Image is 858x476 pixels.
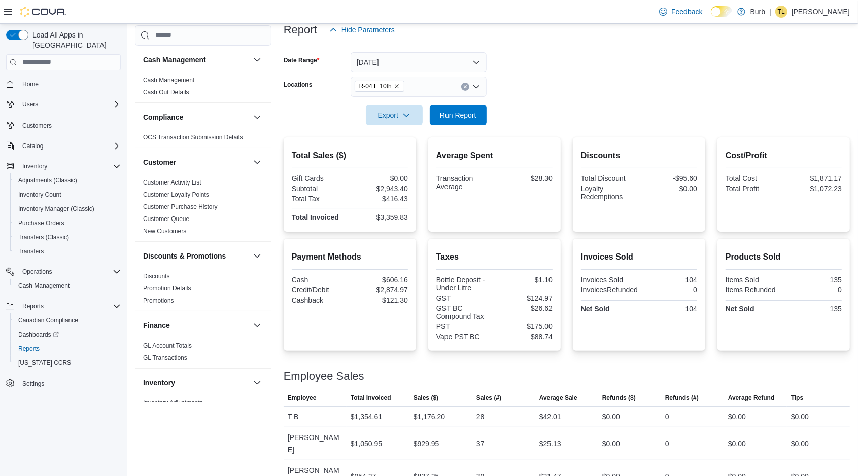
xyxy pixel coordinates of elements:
[18,378,48,390] a: Settings
[18,119,121,131] span: Customers
[18,219,64,227] span: Purchase Orders
[581,174,637,182] div: Total Discount
[496,322,553,331] div: $175.00
[726,305,754,313] strong: Net Sold
[2,299,125,313] button: Reports
[641,174,697,182] div: -$95.60
[394,83,400,89] button: Remove R-04 E 10th from selection in this group
[10,244,125,259] button: Transfers
[476,411,485,423] div: 28
[665,437,669,450] div: 0
[18,316,78,324] span: Canadian Compliance
[436,322,493,331] div: PST
[143,157,176,167] h3: Customer
[143,89,189,96] a: Cash Out Details
[143,112,249,122] button: Compliance
[135,131,271,148] div: Compliance
[14,189,121,201] span: Inventory Count
[352,286,408,294] div: $2,874.97
[143,399,203,407] span: Inventory Adjustments
[436,251,553,263] h2: Taxes
[641,276,697,284] div: 104
[143,157,249,167] button: Customer
[351,437,382,450] div: $1,050.95
[352,185,408,193] div: $2,943.40
[143,179,201,186] a: Customer Activity List
[496,276,553,284] div: $1.10
[581,305,610,313] strong: Net Sold
[496,174,553,182] div: $28.30
[143,203,218,210] a: Customer Purchase History
[10,313,125,327] button: Canadian Compliance
[292,213,339,222] strong: Total Invoiced
[18,191,61,199] span: Inventory Count
[778,6,785,18] span: TL
[10,342,125,356] button: Reports
[476,394,501,402] span: Sales (#)
[18,98,42,111] button: Users
[14,189,65,201] a: Inventory Count
[18,160,121,172] span: Inventory
[436,174,493,191] div: Transaction Average
[14,343,44,355] a: Reports
[496,333,553,341] div: $88.74
[18,300,48,312] button: Reports
[352,296,408,304] div: $121.30
[10,216,125,230] button: Purchase Orders
[14,217,121,229] span: Purchase Orders
[10,202,125,216] button: Inventory Manager (Classic)
[325,20,399,40] button: Hide Parameters
[726,174,782,182] div: Total Cost
[292,276,348,284] div: Cash
[728,437,746,450] div: $0.00
[14,357,75,369] a: [US_STATE] CCRS
[641,305,697,313] div: 104
[18,140,47,152] button: Catalog
[143,251,226,261] h3: Discounts & Promotions
[288,394,317,402] span: Employee
[14,357,121,369] span: Washington CCRS
[10,356,125,370] button: [US_STATE] CCRS
[10,188,125,202] button: Inventory Count
[251,156,263,168] button: Customer
[143,215,189,223] a: Customer Queue
[292,185,348,193] div: Subtotal
[351,394,391,402] span: Total Invoiced
[726,185,782,193] div: Total Profit
[251,377,263,389] button: Inventory
[355,81,404,92] span: R-04 E 10th
[14,328,121,341] span: Dashboards
[726,251,842,263] h2: Products Sold
[581,251,697,263] h2: Invoices Sold
[18,359,71,367] span: [US_STATE] CCRS
[351,411,382,423] div: $1,354.61
[18,78,43,90] a: Home
[14,245,48,258] a: Transfers
[2,159,125,173] button: Inventory
[22,380,44,388] span: Settings
[135,176,271,241] div: Customer
[143,178,201,187] span: Customer Activity List
[284,427,347,460] div: [PERSON_NAME]
[359,81,392,91] span: R-04 E 10th
[728,394,775,402] span: Average Refund
[143,134,243,141] a: OCS Transaction Submission Details
[20,7,66,17] img: Cova
[711,6,732,17] input: Dark Mode
[143,320,249,331] button: Finance
[143,297,174,304] a: Promotions
[581,185,637,201] div: Loyalty Redemptions
[292,286,348,294] div: Credit/Debit
[14,343,121,355] span: Reports
[352,276,408,284] div: $606.16
[436,150,553,162] h2: Average Spent
[18,98,121,111] span: Users
[430,105,487,125] button: Run Report
[785,185,842,193] div: $1,072.23
[14,314,82,326] a: Canadian Compliance
[791,437,809,450] div: $0.00
[284,24,317,36] h3: Report
[143,378,249,388] button: Inventory
[18,78,121,90] span: Home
